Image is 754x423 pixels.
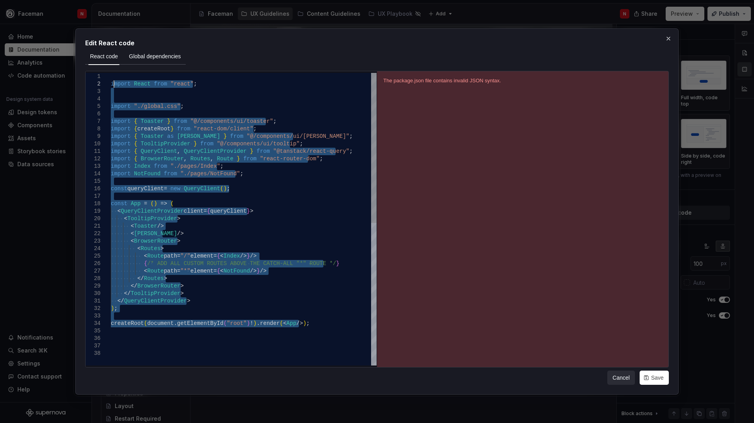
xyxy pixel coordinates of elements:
span: const [111,200,127,207]
span: [PERSON_NAME] [134,230,177,237]
span: </ [124,290,131,297]
span: ; [114,305,118,312]
div: 2 [86,80,101,88]
span: "@/components/ui/toaster" [190,118,273,124]
span: { [217,268,220,274]
span: import [111,141,131,147]
span: /> [250,268,257,274]
div: 14 [86,170,101,178]
span: , [177,148,180,154]
p: The package.json file contains invalid JSON syntax. [383,78,662,83]
div: 36 [86,335,101,342]
span: queryClient [127,186,164,192]
span: = [214,268,217,274]
span: < [137,245,140,252]
span: > [187,298,190,304]
div: 23 [86,237,101,245]
span: import [111,133,131,139]
span: [PERSON_NAME] [177,133,220,139]
div: 37 [86,342,101,350]
span: } [224,133,227,139]
span: { [134,126,137,132]
span: queryClient [210,208,246,214]
span: "./pages/Index" [170,163,220,169]
span: document [147,320,174,327]
span: < [131,238,134,244]
h2: Edit React code [85,38,669,48]
span: /> [297,320,303,327]
span: </ [137,275,144,282]
span: } [336,260,340,267]
span: ; [320,156,323,162]
span: ( [144,320,147,327]
span: ; [194,81,197,87]
div: 4 [86,95,101,103]
div: 17 [86,193,101,200]
span: /> [240,253,247,259]
div: 1 [86,73,101,80]
span: ; [240,171,243,177]
span: import [111,148,131,154]
div: 13 [86,163,101,170]
span: > [164,275,167,282]
span: } [167,118,170,124]
span: . [257,320,260,327]
span: { [144,260,147,267]
span: </ [131,283,138,289]
span: OUTE */ [313,260,336,267]
span: import [111,126,131,132]
span: /> [157,223,164,229]
div: 34 [86,320,101,327]
div: 11 [86,148,101,155]
span: ; [227,186,230,192]
span: from [230,133,244,139]
span: Route [217,156,233,162]
span: from [154,163,167,169]
span: < [283,320,286,327]
span: } [194,141,197,147]
span: import [111,81,131,87]
span: > [181,283,184,289]
span: Global dependencies [129,52,181,60]
div: 5 [86,103,101,110]
div: Global dependencies [124,48,186,64]
span: < [131,223,134,229]
div: 3 [86,88,101,95]
button: Global dependencies [124,49,186,63]
span: "@/components/ui/[PERSON_NAME]" [247,133,349,139]
span: ( [220,186,224,192]
div: 18 [86,200,101,208]
span: ) [111,305,114,312]
div: 6 [86,110,101,118]
span: /> [177,230,184,237]
span: from [174,118,187,124]
div: 15 [86,178,101,185]
span: , [184,156,187,162]
span: } [250,148,253,154]
span: /> [250,253,257,259]
span: Route [147,268,164,274]
div: 9 [86,133,101,140]
span: ( [224,320,227,327]
span: "/" [181,253,190,259]
span: QueryClientProvider [121,208,184,214]
div: 31 [86,297,101,305]
span: /* ADD ALL CUSTOM ROUTES ABOVE THE CATCH-ALL "*" R [147,260,313,267]
span: Cancel [612,374,630,382]
span: "@tanstack/react-query" [273,148,349,154]
span: = [164,186,167,192]
span: ; [306,320,310,327]
span: TooltipProvider [131,290,181,297]
span: Route [147,253,164,259]
span: ( [171,200,174,207]
div: 28 [86,275,101,282]
span: { [217,253,220,259]
div: 27 [86,267,101,275]
span: ; [220,163,224,169]
span: NotFound [134,171,161,177]
div: 21 [86,223,101,230]
span: > [177,215,180,222]
span: from [154,81,167,87]
div: 33 [86,312,101,320]
span: > [177,238,180,244]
